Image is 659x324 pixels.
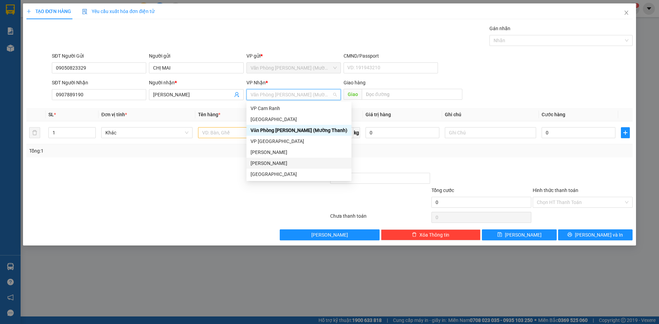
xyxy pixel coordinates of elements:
[198,112,220,117] span: Tên hàng
[246,125,351,136] div: Văn Phòng Trần Phú (Mường Thanh)
[74,9,91,25] img: logo.jpg
[280,229,380,240] button: [PERSON_NAME]
[9,9,43,43] img: logo.jpg
[29,147,254,155] div: Tổng: 1
[431,188,454,193] span: Tổng cước
[505,231,542,239] span: [PERSON_NAME]
[9,44,39,76] b: [PERSON_NAME]
[533,188,578,193] label: Hình thức thanh toán
[246,103,351,114] div: VP Cam Ranh
[149,79,243,86] div: Người nhận
[621,127,630,138] button: plus
[251,89,337,100] span: Văn Phòng Trần Phú (Mường Thanh)
[344,89,362,100] span: Giao
[329,212,431,224] div: Chưa thanh toán
[381,229,481,240] button: deleteXóa Thông tin
[246,136,351,147] div: VP Ninh Hòa
[26,9,71,14] span: TẠO ĐƠN HÀNG
[246,80,266,85] span: VP Nhận
[251,63,337,73] span: Văn Phòng Trần Phú (Mường Thanh)
[246,147,351,158] div: Lê Hồng Phong
[26,9,31,14] span: plus
[482,229,556,240] button: save[PERSON_NAME]
[442,108,539,121] th: Ghi chú
[353,127,360,138] span: kg
[497,232,502,238] span: save
[575,231,623,239] span: [PERSON_NAME] và In
[198,127,289,138] input: VD: Bàn, Ghế
[246,114,351,125] div: Đà Lạt
[246,169,351,180] div: Nha Trang
[567,232,572,238] span: printer
[542,112,565,117] span: Cước hàng
[311,231,348,239] span: [PERSON_NAME]
[251,170,347,178] div: [GEOGRAPHIC_DATA]
[251,105,347,112] div: VP Cam Ranh
[58,33,94,41] li: (c) 2017
[617,3,636,23] button: Close
[344,80,366,85] span: Giao hàng
[362,89,462,100] input: Dọc đường
[445,127,536,138] input: Ghi Chú
[251,148,347,156] div: [PERSON_NAME]
[558,229,633,240] button: printer[PERSON_NAME] và In
[29,127,40,138] button: delete
[366,127,439,138] input: 0
[246,158,351,169] div: Phạm Ngũ Lão
[419,231,449,239] span: Xóa Thông tin
[246,52,341,60] div: VP gửi
[366,112,391,117] span: Giá trị hàng
[149,52,243,60] div: Người gửi
[234,92,240,97] span: user-add
[251,159,347,167] div: [PERSON_NAME]
[52,52,146,60] div: SĐT Người Gửi
[44,10,66,54] b: BIÊN NHẬN GỬI HÀNG
[251,127,347,134] div: Văn Phòng [PERSON_NAME] (Mường Thanh)
[251,137,347,145] div: VP [GEOGRAPHIC_DATA]
[251,116,347,123] div: [GEOGRAPHIC_DATA]
[101,112,127,117] span: Đơn vị tính
[82,9,88,14] img: icon
[344,52,438,60] div: CMND/Passport
[489,26,510,31] label: Gán nhãn
[58,26,94,32] b: [DOMAIN_NAME]
[621,130,629,135] span: plus
[82,9,154,14] span: Yêu cầu xuất hóa đơn điện tử
[412,232,417,238] span: delete
[105,128,188,138] span: Khác
[48,112,54,117] span: SL
[52,79,146,86] div: SĐT Người Nhận
[624,10,629,15] span: close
